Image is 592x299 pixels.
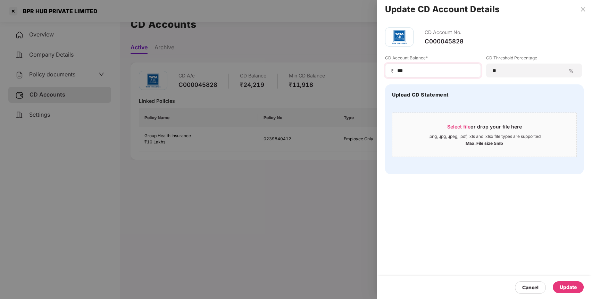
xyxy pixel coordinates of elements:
[389,27,410,48] img: tatag.png
[580,7,586,12] span: close
[425,27,464,38] div: CD Account No.
[486,55,582,64] label: CD Threshold Percentage
[447,123,522,134] div: or drop your file here
[447,124,470,130] span: Select file
[385,6,584,13] h2: Update CD Account Details
[425,38,464,45] div: C000045828
[392,91,449,98] h4: Upload CD Statement
[466,139,503,146] div: Max. File size 5mb
[566,67,576,74] span: %
[560,283,577,291] div: Update
[522,284,539,291] div: Cancel
[391,67,397,74] span: ₹
[578,6,588,13] button: Close
[385,55,481,64] label: CD Account Balance*
[392,118,576,151] span: Select fileor drop your file here.png, .jpg, .jpeg, .pdf, .xls and .xlsx file types are supported...
[428,134,541,139] div: .png, .jpg, .jpeg, .pdf, .xls and .xlsx file types are supported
